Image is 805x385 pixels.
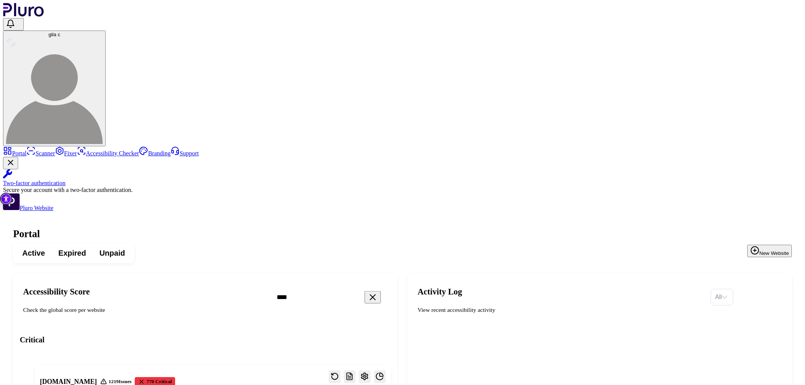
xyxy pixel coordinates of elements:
div: View recent accessibility activity [417,306,704,314]
a: Scanner [26,150,55,156]
button: Open notifications, you have 124 new notifications [3,18,24,31]
button: Open website overview [374,370,386,383]
div: Two-factor authentication [3,180,802,187]
a: Fixer [55,150,77,156]
h2: Activity Log [417,287,704,297]
div: 1219 Issues [100,378,132,385]
button: Unpaid [93,246,132,261]
div: Set sorting [711,289,733,305]
span: Active [22,248,45,258]
button: Active [15,246,52,261]
button: Expired [52,246,93,261]
span: gila c [48,32,60,37]
button: Reports [344,370,356,383]
h2: Accessibility Score [23,287,263,297]
div: Check the global score per website [23,306,263,314]
a: Logo [3,11,44,18]
input: Search [270,288,414,306]
button: gila cgila c [3,31,106,146]
button: Open settings [359,370,371,383]
a: Branding [139,150,171,156]
aside: Sidebar menu [3,146,802,212]
button: Reset the cache [329,370,340,383]
button: Clear search field [365,291,381,304]
a: Two-factor authentication [3,169,802,187]
img: gila c [6,48,103,144]
a: Support [171,150,199,156]
span: Unpaid [99,248,125,258]
a: Portal [3,150,26,156]
h1: Portal [13,228,792,240]
a: Accessibility Checker [77,150,139,156]
div: Secure your account with a two-factor authentication. [3,187,802,193]
a: Open Pluro Website [3,205,54,211]
button: Close Two-factor authentication notification [3,157,18,169]
span: Expired [58,248,86,258]
h3: Critical [20,335,391,345]
button: New Website [747,245,792,257]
